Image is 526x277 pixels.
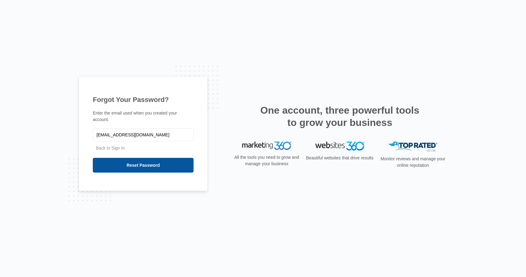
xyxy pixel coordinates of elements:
p: All the tools you need to grow and manage your business [232,154,301,167]
img: Marketing 360 [242,142,291,150]
img: Websites 360 [315,142,364,150]
p: Beautiful websites that drive results [305,155,374,161]
p: Enter the email used when you created your account. [93,110,194,123]
h2: One account, three powerful tools to grow your business [258,104,421,129]
input: Reset Password [93,158,194,173]
a: Back to Sign In [96,146,125,150]
p: Monitor reviews and manage your online reputation [379,156,447,169]
h1: Forgot Your Password? [93,95,194,105]
input: Email [93,128,194,141]
img: Top Rated Local [388,142,438,152]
